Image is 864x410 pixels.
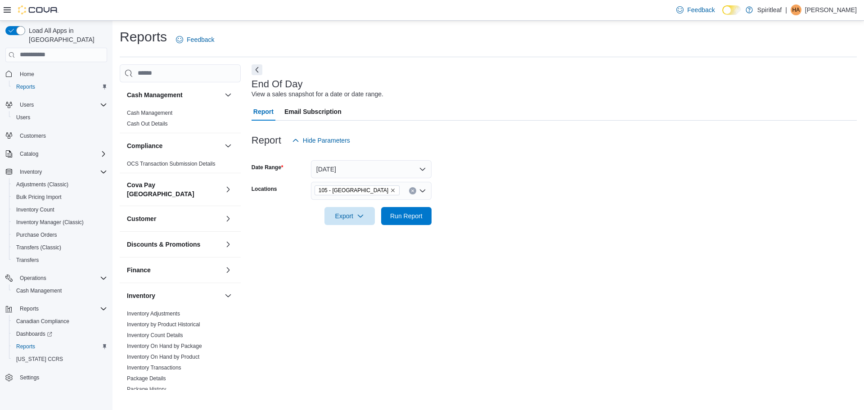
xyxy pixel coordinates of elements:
button: Next [252,64,262,75]
span: Hide Parameters [303,136,350,145]
h3: End Of Day [252,79,303,90]
label: Locations [252,185,277,193]
a: Inventory Manager (Classic) [13,217,87,228]
span: Feedback [687,5,715,14]
h3: Customer [127,214,156,223]
button: Home [2,68,111,81]
span: Inventory Manager (Classic) [13,217,107,228]
button: Compliance [223,140,234,151]
input: Dark Mode [722,5,741,15]
span: Reports [16,83,35,90]
span: Transfers (Classic) [13,242,107,253]
h3: Discounts & Promotions [127,240,200,249]
span: Inventory On Hand by Package [127,342,202,350]
span: OCS Transaction Submission Details [127,160,216,167]
a: Bulk Pricing Import [13,192,65,203]
button: Finance [223,265,234,275]
span: 105 - West Kelowna [315,185,400,195]
span: Package Details [127,375,166,382]
a: Inventory by Product Historical [127,321,200,328]
button: Reports [9,81,111,93]
span: Adjustments (Classic) [16,181,68,188]
button: Open list of options [419,187,426,194]
button: Inventory [2,166,111,178]
p: [PERSON_NAME] [805,5,857,15]
button: [US_STATE] CCRS [9,353,111,365]
span: Inventory On Hand by Product [127,353,199,360]
span: Inventory Count [13,204,107,215]
button: Hide Parameters [288,131,354,149]
a: Dashboards [9,328,111,340]
h1: Reports [120,28,167,46]
a: Cash Management [127,110,172,116]
span: Bulk Pricing Import [16,194,62,201]
button: Run Report [381,207,432,225]
button: Reports [2,302,111,315]
a: Canadian Compliance [13,316,73,327]
span: Inventory Adjustments [127,310,180,317]
span: Canadian Compliance [16,318,69,325]
span: Customers [20,132,46,140]
span: Inventory [16,167,107,177]
span: [US_STATE] CCRS [16,356,63,363]
span: Users [20,101,34,108]
button: Purchase Orders [9,229,111,241]
button: Compliance [127,141,221,150]
span: Purchase Orders [13,230,107,240]
img: Cova [18,5,58,14]
span: Catalog [20,150,38,158]
span: Reports [16,343,35,350]
div: Cash Management [120,108,241,133]
span: Canadian Compliance [13,316,107,327]
a: Inventory On Hand by Product [127,354,199,360]
span: Users [16,114,30,121]
label: Date Range [252,164,283,171]
span: Transfers [13,255,107,266]
span: HA [792,5,800,15]
h3: Cash Management [127,90,183,99]
a: Package History [127,386,166,392]
h3: Inventory [127,291,155,300]
a: [US_STATE] CCRS [13,354,67,365]
span: Load All Apps in [GEOGRAPHIC_DATA] [25,26,107,44]
span: Users [16,99,107,110]
button: Cova Pay [GEOGRAPHIC_DATA] [223,184,234,195]
a: Feedback [172,31,218,49]
span: Feedback [187,35,214,44]
span: Inventory Count [16,206,54,213]
span: Transfers [16,257,39,264]
button: Export [324,207,375,225]
span: Settings [20,374,39,381]
span: Home [16,68,107,80]
span: Users [13,112,107,123]
span: Purchase Orders [16,231,57,239]
button: Finance [127,266,221,275]
span: Export [330,207,369,225]
h3: Cova Pay [GEOGRAPHIC_DATA] [127,180,221,198]
span: Catalog [16,149,107,159]
span: Customers [16,130,107,141]
button: Canadian Compliance [9,315,111,328]
span: Cash Management [127,109,172,117]
p: Spiritleaf [757,5,782,15]
button: Reports [16,303,42,314]
p: | [785,5,787,15]
span: Inventory Count Details [127,332,183,339]
span: Washington CCRS [13,354,107,365]
button: Discounts & Promotions [223,239,234,250]
span: Reports [16,303,107,314]
a: Purchase Orders [13,230,61,240]
button: Cash Management [9,284,111,297]
h3: Compliance [127,141,162,150]
span: Inventory Transactions [127,364,181,371]
button: Inventory [223,290,234,301]
span: Dashboards [16,330,52,338]
span: Inventory Manager (Classic) [16,219,84,226]
a: Settings [16,372,43,383]
a: Reports [13,81,39,92]
span: Cash Management [13,285,107,296]
a: Home [16,69,38,80]
button: Clear input [409,187,416,194]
